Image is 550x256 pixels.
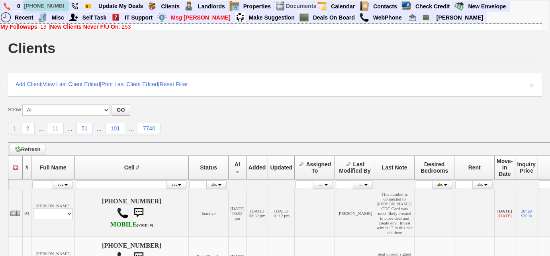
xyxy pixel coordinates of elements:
a: 1 [8,123,22,134]
a: ... [35,124,47,134]
img: properties.png [229,1,239,11]
a: Clients [158,1,183,12]
button: GO [112,104,130,116]
a: 7740 [138,123,160,134]
span: Status [200,164,217,171]
th: # [23,156,31,179]
td: 01 [23,190,31,236]
img: landlord.png [184,1,194,11]
label: Show [8,106,21,113]
a: 101 [106,123,125,134]
img: myadd.png [69,12,78,22]
td: [DATE] 10:12 pm [268,190,295,236]
span: Last Note [382,164,407,171]
a: 51 [76,123,93,134]
a: WebPhone [370,12,405,23]
img: chalkboard.png [299,12,309,22]
td: [DATE] 06:02 pm [229,190,246,236]
a: New Clients Never F/U On: 253 [50,24,131,30]
a: 2br @ $2094 [521,209,532,218]
img: phone.png [4,3,10,10]
td: [DATE] 03:32 pm [246,190,268,236]
a: Self Task [79,12,110,23]
img: clients.png [147,1,157,11]
div: | [0,24,542,30]
b: AT&T Wireless [110,221,153,228]
span: Last Modified By [339,161,370,174]
a: Misc [49,12,68,23]
b: My Followups [0,24,37,30]
h4: [PHONE_NUMBER] [76,198,187,229]
img: Bookmark.png [85,3,92,10]
span: Rent [468,164,481,171]
img: gmoney.png [454,1,464,11]
td: [PERSON_NAME] [335,190,375,236]
a: New Envelope [465,1,509,12]
a: Deals On Board [310,12,358,23]
img: contact.png [359,1,369,11]
span: Inquiry Price [517,161,536,174]
td: [PERSON_NAME] [31,190,75,236]
a: Update My Deals [95,1,147,11]
a: 0 [14,1,24,11]
a: Recent [12,12,37,23]
img: call.png [117,207,129,219]
span: Assigned To [306,161,331,174]
a: Msg [PERSON_NAME] [168,12,234,23]
img: su2.jpg [235,12,245,22]
img: recent.png [1,12,11,22]
b: New Clients Never F/U On [50,24,119,30]
a: Add Client [16,81,41,87]
a: Contacts [370,1,401,12]
img: docs.png [275,1,285,11]
span: Added [249,164,266,171]
a: Calendar [328,1,358,12]
font: [DATE] [498,213,512,218]
span: Full Name [40,164,67,171]
a: View Last Client Edited [43,81,100,87]
a: Properties [240,1,274,12]
a: ... [125,124,138,134]
font: Msg [PERSON_NAME] [171,14,230,21]
b: [DATE] [497,209,512,213]
img: call.png [359,12,369,22]
span: Cell # [124,164,139,171]
span: At [235,161,241,167]
span: Move-In Date [497,158,513,177]
a: Refresh [10,144,45,155]
a: ... [93,124,106,134]
img: Renata@HomeSweetHomeProperties.com [409,14,416,21]
a: [PERSON_NAME] [433,12,486,23]
span: Updated [270,164,292,171]
img: help2.png [111,12,121,22]
a: 2 [22,123,35,134]
div: | | | [8,73,542,96]
font: (VMB: #) [137,223,153,227]
a: Check Credit [412,1,453,12]
img: appt_icon.png [317,1,327,11]
a: IT Support [121,12,156,23]
span: Desired Bedrooms [421,161,448,174]
input: Quick Search [24,1,68,11]
img: creditreport.png [401,1,411,11]
img: phone22.png [71,3,78,10]
img: officebldg.png [38,12,48,22]
img: money.png [157,12,167,22]
a: Print Last Client Edited [102,81,158,87]
td: This number is connected to [PERSON_NAME], CDC Card was most likely created to close deal and cre... [375,190,414,236]
a: ... [64,124,76,134]
img: chalkboard.png [423,14,429,21]
a: Reset Filter [160,81,188,87]
a: Make Suggestion [246,12,298,23]
td: Inactive [188,190,229,236]
img: sms.png [131,205,147,221]
td: Documents [286,1,317,12]
h1: Clients [8,41,55,55]
a: 11 [47,123,64,134]
a: My Followups: 19 [0,24,47,30]
font: MOBILE [110,221,137,228]
a: Landlords [195,1,229,12]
